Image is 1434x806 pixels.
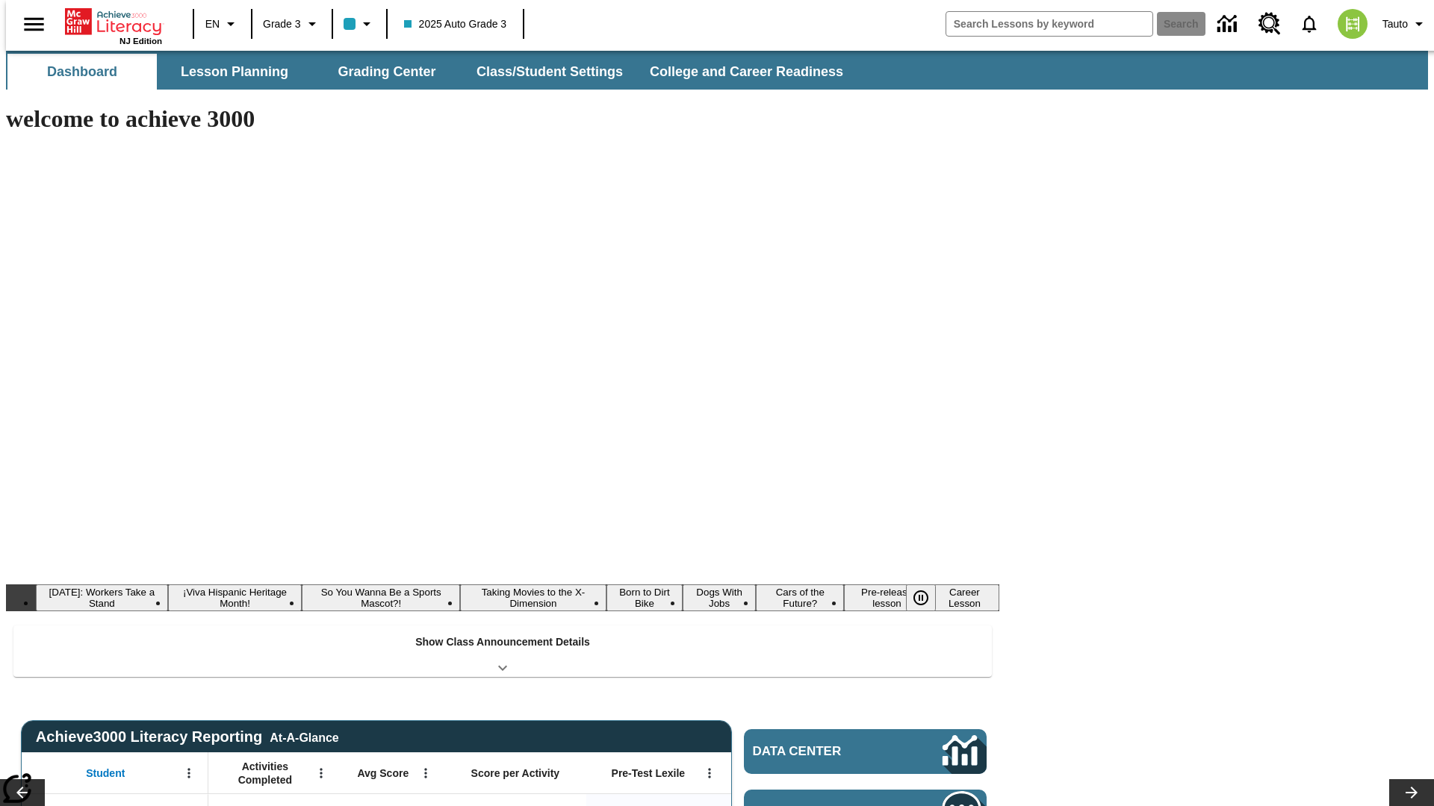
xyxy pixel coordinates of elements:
span: Activities Completed [216,760,314,787]
div: Home [65,5,162,46]
button: Slide 9 Career Lesson [930,584,999,611]
button: Grade: Grade 3, Select a grade [257,10,327,37]
a: Resource Center, Will open in new tab [1250,4,1290,44]
p: Show Class Announcement Details [415,634,590,650]
button: Slide 1 Labor Day: Workers Take a Stand [36,584,168,611]
button: College and Career Readiness [638,54,855,90]
span: Avg Score [357,766,409,780]
button: Class/Student Settings [465,54,635,90]
button: Open Menu [178,762,200,784]
button: Slide 4 Taking Movies to the X-Dimension [460,584,606,611]
input: search field [946,12,1152,36]
button: Slide 2 ¡Viva Hispanic Heritage Month! [168,584,302,611]
span: Score per Activity [471,766,560,780]
span: Pre-Test Lexile [612,766,686,780]
span: Tauto [1382,16,1408,32]
button: Pause [906,584,936,611]
button: Open Menu [310,762,332,784]
h1: welcome to achieve 3000 [6,105,999,133]
div: Show Class Announcement Details [13,625,992,677]
button: Open Menu [698,762,721,784]
span: 2025 Auto Grade 3 [404,16,507,32]
a: Data Center [1208,4,1250,45]
button: Slide 3 So You Wanna Be a Sports Mascot?! [302,584,460,611]
button: Lesson carousel, Next [1389,779,1434,806]
span: Achieve3000 Literacy Reporting [36,728,339,746]
button: Language: EN, Select a language [199,10,246,37]
button: Dashboard [7,54,157,90]
span: Grade 3 [263,16,301,32]
span: NJ Edition [119,37,162,46]
button: Open side menu [12,2,56,46]
a: Home [65,7,162,37]
button: Grading Center [312,54,462,90]
a: Notifications [1290,4,1329,43]
button: Select a new avatar [1329,4,1376,43]
div: At-A-Glance [270,728,338,745]
div: SubNavbar [6,51,1428,90]
button: Class color is light blue. Change class color [338,10,382,37]
a: Data Center [744,729,987,774]
button: Slide 8 Pre-release lesson [844,584,930,611]
span: Student [86,766,125,780]
button: Slide 6 Dogs With Jobs [683,584,757,611]
span: Data Center [753,744,893,759]
button: Open Menu [415,762,437,784]
div: Pause [906,584,951,611]
button: Slide 7 Cars of the Future? [756,584,844,611]
div: SubNavbar [6,54,857,90]
span: EN [205,16,220,32]
button: Profile/Settings [1376,10,1434,37]
button: Slide 5 Born to Dirt Bike [606,584,683,611]
button: Lesson Planning [160,54,309,90]
img: avatar image [1338,9,1368,39]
